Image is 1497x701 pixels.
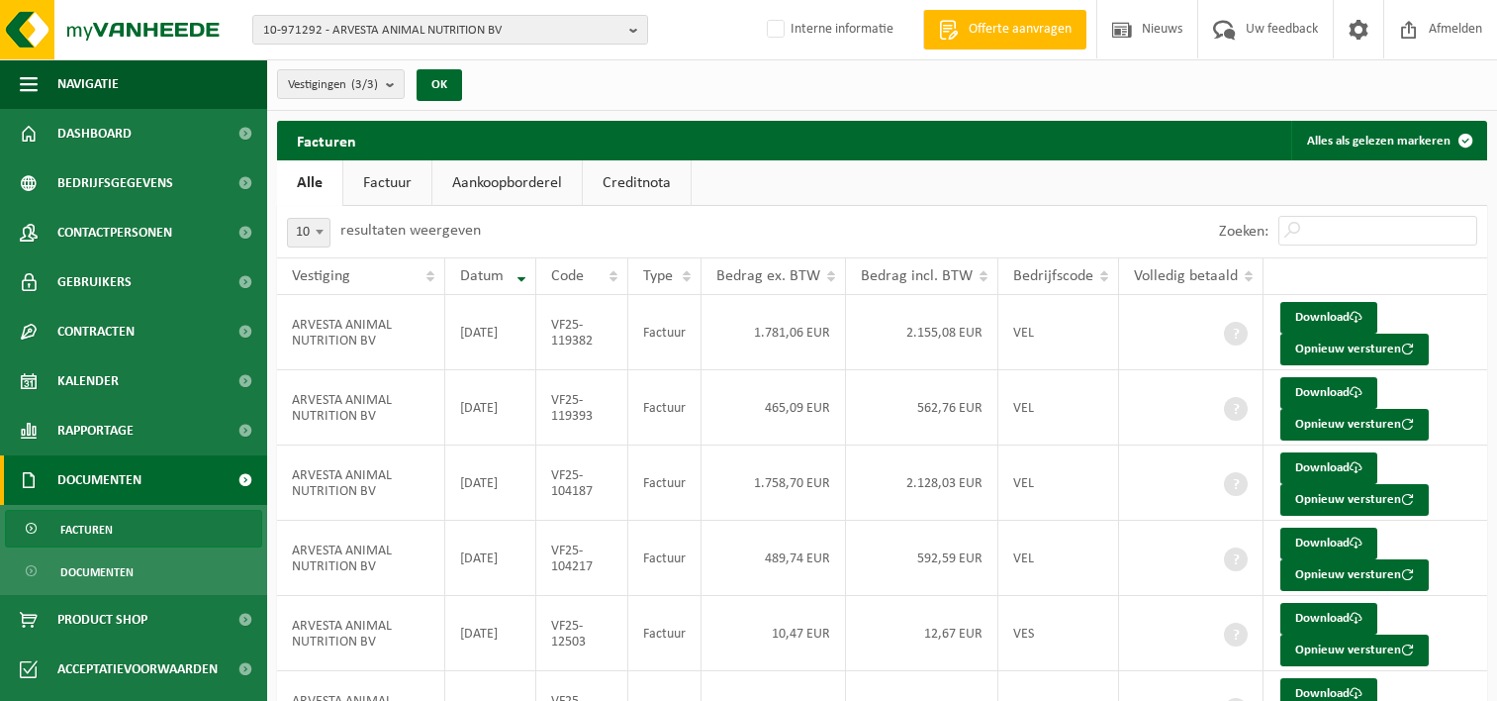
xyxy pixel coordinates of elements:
td: 465,09 EUR [702,370,846,446]
span: Type [643,268,673,284]
td: VEL [998,446,1119,521]
td: 592,59 EUR [846,521,998,596]
td: 12,67 EUR [846,596,998,671]
span: 10 [288,219,329,247]
td: Factuur [628,370,702,446]
td: ARVESTA ANIMAL NUTRITION BV [277,295,445,370]
span: Dashboard [57,109,132,158]
button: Opnieuw versturen [1280,635,1429,666]
button: Opnieuw versturen [1280,559,1429,591]
td: [DATE] [445,521,536,596]
td: ARVESTA ANIMAL NUTRITION BV [277,596,445,671]
a: Download [1280,452,1377,484]
span: Vestigingen [288,70,378,100]
td: Factuur [628,446,702,521]
td: 2.155,08 EUR [846,295,998,370]
span: Bedrag incl. BTW [861,268,973,284]
td: [DATE] [445,370,536,446]
td: 1.781,06 EUR [702,295,846,370]
button: Opnieuw versturen [1280,484,1429,516]
span: Vestiging [292,268,350,284]
td: [DATE] [445,596,536,671]
td: Factuur [628,596,702,671]
h2: Facturen [277,121,376,159]
button: 10-971292 - ARVESTA ANIMAL NUTRITION BV [252,15,648,45]
span: 10 [287,218,330,248]
td: ARVESTA ANIMAL NUTRITION BV [277,521,445,596]
td: VES [998,596,1119,671]
span: Facturen [60,511,113,549]
button: Opnieuw versturen [1280,334,1429,365]
td: VF25-12503 [536,596,628,671]
td: VF25-119393 [536,370,628,446]
td: VEL [998,521,1119,596]
a: Download [1280,377,1377,409]
a: Alle [277,160,342,206]
button: OK [417,69,462,101]
span: Kalender [57,356,119,406]
td: VF25-119382 [536,295,628,370]
td: ARVESTA ANIMAL NUTRITION BV [277,446,445,521]
span: Product Shop [57,595,147,645]
span: Bedrijfscode [1013,268,1093,284]
a: Download [1280,528,1377,559]
label: Interne informatie [763,15,893,45]
td: VF25-104217 [536,521,628,596]
span: Navigatie [57,59,119,109]
td: Factuur [628,521,702,596]
a: Documenten [5,552,262,590]
td: VF25-104187 [536,446,628,521]
span: Bedrag ex. BTW [716,268,820,284]
td: 562,76 EUR [846,370,998,446]
span: Documenten [57,455,141,505]
td: ARVESTA ANIMAL NUTRITION BV [277,370,445,446]
span: Contracten [57,307,135,356]
td: 1.758,70 EUR [702,446,846,521]
count: (3/3) [351,78,378,91]
td: [DATE] [445,446,536,521]
td: 489,74 EUR [702,521,846,596]
span: 10-971292 - ARVESTA ANIMAL NUTRITION BV [263,16,621,46]
a: Facturen [5,510,262,548]
button: Opnieuw versturen [1280,409,1429,441]
span: Offerte aanvragen [964,20,1076,40]
a: Creditnota [583,160,691,206]
span: Volledig betaald [1134,268,1238,284]
label: Zoeken: [1219,224,1268,240]
span: Documenten [60,553,134,591]
td: 2.128,03 EUR [846,446,998,521]
td: [DATE] [445,295,536,370]
a: Download [1280,603,1377,635]
span: Code [551,268,584,284]
button: Vestigingen(3/3) [277,69,405,99]
span: Rapportage [57,406,134,455]
a: Aankoopborderel [432,160,582,206]
td: Factuur [628,295,702,370]
td: 10,47 EUR [702,596,846,671]
span: Datum [460,268,504,284]
span: Gebruikers [57,257,132,307]
span: Contactpersonen [57,208,172,257]
td: VEL [998,295,1119,370]
a: Offerte aanvragen [923,10,1086,50]
span: Bedrijfsgegevens [57,158,173,208]
td: VEL [998,370,1119,446]
button: Alles als gelezen markeren [1291,121,1485,160]
a: Download [1280,302,1377,334]
a: Factuur [343,160,431,206]
label: resultaten weergeven [340,223,481,239]
span: Acceptatievoorwaarden [57,645,218,694]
